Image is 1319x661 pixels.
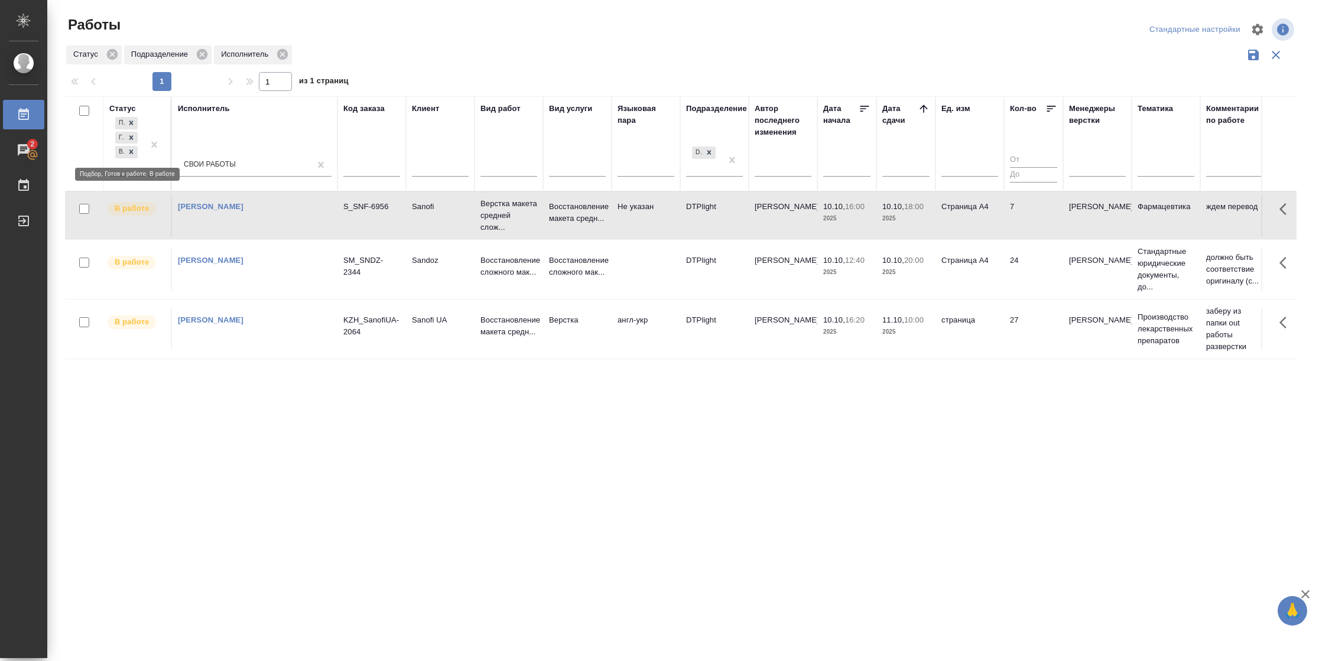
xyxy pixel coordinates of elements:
p: 2025 [882,266,930,278]
p: 16:00 [845,202,865,211]
p: 20:00 [904,256,924,265]
a: [PERSON_NAME] [178,315,243,324]
p: [PERSON_NAME] [1069,314,1126,326]
td: страница [935,308,1004,350]
p: Верстка макета средней слож... [480,198,537,233]
div: KZH_SanofiUA-2064 [343,314,400,338]
div: Статус [109,103,136,115]
div: Исполнитель выполняет работу [106,314,165,330]
a: 2 [3,135,44,165]
p: 10.10, [823,256,845,265]
p: Восстановление сложного мак... [549,255,606,278]
div: Клиент [412,103,439,115]
p: 18:00 [904,202,924,211]
button: Здесь прячутся важные кнопки [1272,249,1301,277]
p: В работе [115,203,149,214]
span: из 1 страниц [299,74,349,91]
td: 24 [1004,249,1063,290]
p: Sandoz [412,255,469,266]
div: Вид услуги [549,103,593,115]
div: Менеджеры верстки [1069,103,1126,126]
div: Подбор, Готов к работе, В работе [114,116,139,131]
td: [PERSON_NAME] [749,308,817,350]
p: 10.10, [882,202,904,211]
span: 2 [23,138,41,150]
input: До [1010,167,1057,182]
p: Sanofi UA [412,314,469,326]
div: Тематика [1138,103,1173,115]
p: В работе [115,316,149,328]
p: ждем перевод [1206,201,1263,213]
p: должно быть соответствие оригиналу (с... [1206,252,1263,287]
p: Фармацевтика [1138,201,1194,213]
td: DTPlight [680,249,749,290]
p: 2025 [882,213,930,224]
p: В работе [115,256,149,268]
div: Исполнитель [178,103,230,115]
p: 2025 [882,326,930,338]
td: [PERSON_NAME] [749,249,817,290]
button: Здесь прячутся важные кнопки [1272,195,1301,223]
p: 2025 [823,326,870,338]
td: 27 [1004,308,1063,350]
td: DTPlight [680,195,749,236]
p: [PERSON_NAME] [1069,201,1126,213]
p: Исполнитель [221,48,272,60]
td: Страница А4 [935,195,1004,236]
button: Здесь прячутся важные кнопки [1272,308,1301,337]
button: Сбросить фильтры [1265,44,1287,66]
p: заберу из папки out работы разверстки [1206,305,1263,353]
p: Верстка [549,314,606,326]
a: [PERSON_NAME] [178,202,243,211]
span: Работы [65,15,121,34]
p: 2025 [823,266,870,278]
p: 12:40 [845,256,865,265]
p: Статус [73,48,102,60]
p: Sanofi [412,201,469,213]
div: Подбор [115,117,125,129]
div: В работе [115,146,125,158]
td: Не указан [612,195,680,236]
p: Восстановление сложного мак... [480,255,537,278]
td: 7 [1004,195,1063,236]
p: [PERSON_NAME] [1069,255,1126,266]
div: SM_SNDZ-2344 [343,255,400,278]
input: От [1010,153,1057,168]
button: 🙏 [1278,596,1307,626]
p: 10.10, [823,202,845,211]
div: DTPlight [691,145,717,160]
a: [PERSON_NAME] [178,256,243,265]
div: Дата сдачи [882,103,918,126]
div: DTPlight [692,146,703,159]
div: S_SNF-6956 [343,201,400,213]
div: Кол-во [1010,103,1037,115]
div: Дата начала [823,103,859,126]
div: Свои работы [184,160,236,170]
button: Сохранить фильтры [1242,44,1265,66]
div: Готов к работе [115,132,125,144]
div: Исполнитель выполняет работу [106,255,165,271]
p: Восстановление макета средн... [549,201,606,224]
div: Вид работ [480,103,521,115]
p: Стандартные юридические документы, до... [1138,246,1194,293]
div: Исполнитель [214,45,292,64]
td: англ-укр [612,308,680,350]
p: 11.10, [882,315,904,324]
td: [PERSON_NAME] [749,195,817,236]
div: Комментарии по работе [1206,103,1263,126]
div: Автор последнего изменения [755,103,811,138]
p: 16:20 [845,315,865,324]
span: Посмотреть информацию [1272,18,1297,41]
div: Подразделение [686,103,747,115]
p: Восстановление макета средн... [480,314,537,338]
td: Страница А4 [935,249,1004,290]
div: Языковая пара [618,103,674,126]
div: Подбор, Готов к работе, В работе [114,131,139,145]
div: split button [1146,21,1243,39]
div: Исполнитель выполняет работу [106,201,165,217]
span: 🙏 [1282,598,1302,623]
div: Подразделение [124,45,212,64]
p: 10.10, [882,256,904,265]
p: 2025 [823,213,870,224]
p: Производство лекарственных препаратов [1138,311,1194,347]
